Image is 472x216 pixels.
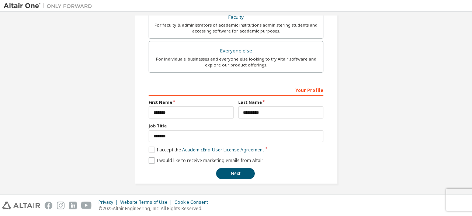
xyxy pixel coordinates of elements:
[81,202,92,209] img: youtube.svg
[216,168,255,179] button: Next
[45,202,52,209] img: facebook.svg
[98,205,212,212] p: © 2025 Altair Engineering, Inc. All Rights Reserved.
[149,157,263,164] label: I would like to receive marketing emails from Altair
[149,123,323,129] label: Job Title
[153,46,319,56] div: Everyone else
[98,199,120,205] div: Privacy
[149,99,234,105] label: First Name
[149,84,323,96] div: Your Profile
[57,202,65,209] img: instagram.svg
[182,147,264,153] a: Academic End-User License Agreement
[69,202,77,209] img: linkedin.svg
[153,56,319,68] div: For individuals, businesses and everyone else looking to try Altair software and explore our prod...
[238,99,323,105] label: Last Name
[4,2,96,10] img: Altair One
[174,199,212,205] div: Cookie Consent
[153,12,319,23] div: Faculty
[149,147,264,153] label: I accept the
[153,22,319,34] div: For faculty & administrators of academic institutions administering students and accessing softwa...
[2,202,40,209] img: altair_logo.svg
[120,199,174,205] div: Website Terms of Use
